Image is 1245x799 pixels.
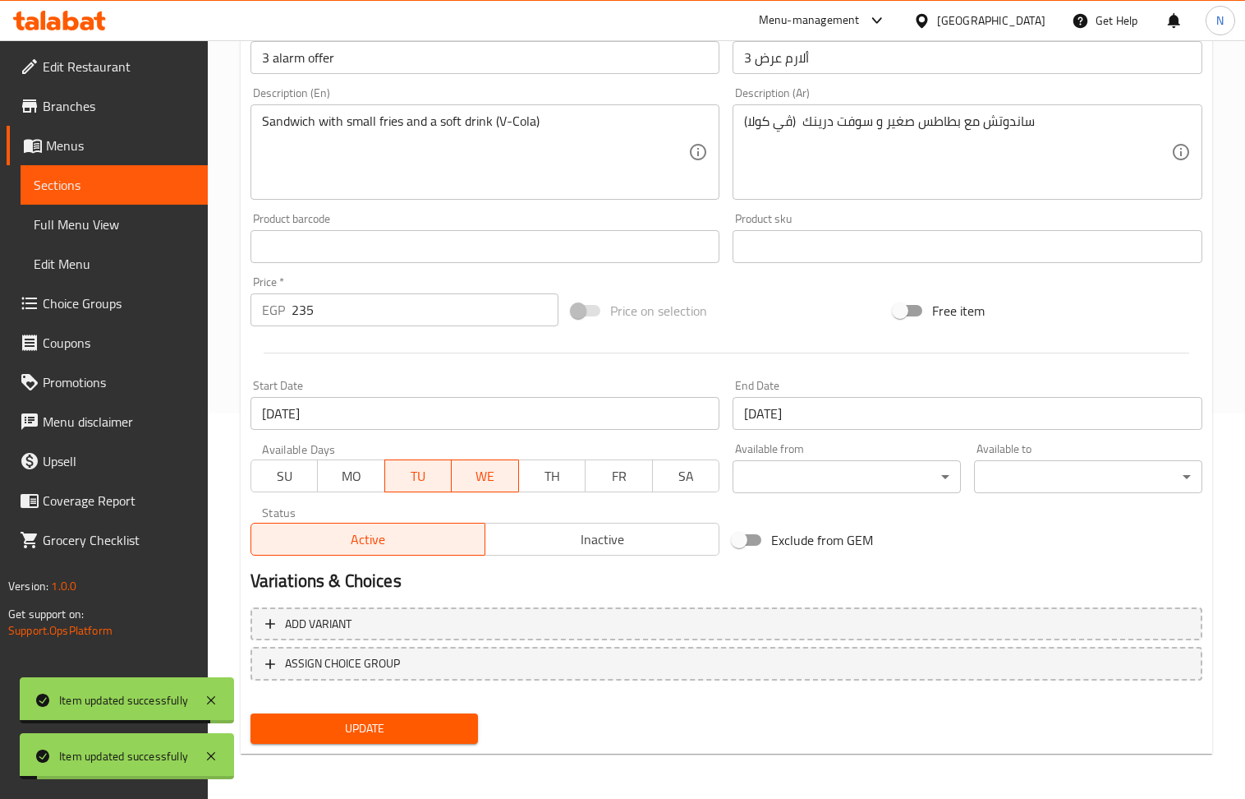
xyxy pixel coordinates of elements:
[250,41,720,74] input: Enter name En
[324,464,379,488] span: MO
[7,402,208,441] a: Menu disclaimer
[733,460,961,493] div: ​
[43,412,195,432] span: Menu disclaimer
[8,603,84,625] span: Get support on:
[7,47,208,86] a: Edit Restaurant
[384,460,453,492] button: TU
[8,620,113,641] a: Support.OpsPlatform
[258,528,479,552] span: Active
[21,244,208,284] a: Edit Menu
[250,230,720,263] input: Please enter product barcode
[250,460,319,492] button: SU
[43,57,195,76] span: Edit Restaurant
[21,165,208,205] a: Sections
[7,86,208,126] a: Branches
[292,293,559,326] input: Please enter price
[7,441,208,481] a: Upsell
[652,460,720,492] button: SA
[317,460,385,492] button: MO
[43,96,195,116] span: Branches
[733,41,1202,74] input: Enter name Ar
[937,12,1045,30] div: [GEOGRAPHIC_DATA]
[43,372,195,392] span: Promotions
[526,464,580,488] span: TH
[659,464,714,488] span: SA
[21,205,208,244] a: Full Menu View
[452,460,519,492] button: WE
[1216,12,1224,30] span: N
[34,254,195,274] span: Edit Menu
[250,523,485,556] button: Active
[34,175,195,195] span: Sections
[7,520,208,560] a: Grocery Checklist
[585,460,653,492] button: FR
[250,607,1202,641] button: Add variant
[974,460,1202,493] div: ​
[7,363,208,402] a: Promotions
[7,284,208,323] a: Choice Groups
[46,136,195,155] span: Menus
[262,113,689,192] textarea: Sandwich with small fries and a soft drink (V-Cola)
[592,464,646,488] span: FR
[43,530,195,550] span: Grocery Checklist
[8,575,48,597] span: Version:
[264,718,466,739] span: Update
[59,691,188,709] div: Item updated successfully
[258,464,312,488] span: SU
[250,569,1202,593] h2: Variations & Choices
[43,491,195,510] span: Coverage Report
[7,481,208,520] a: Coverage Report
[51,575,76,597] span: 1.0.0
[518,460,586,492] button: TH
[744,113,1171,192] textarea: ساندوتش مع بطاطس صغير و سوفت درينك (ڤي كولا)
[771,530,873,550] span: Exclude from GEM
[59,747,188,765] div: Item updated successfully
[43,293,195,313] span: Choice Groups
[34,215,195,234] span: Full Menu View
[733,230,1202,263] input: Please enter product sku
[262,300,285,320] p: EGP
[285,614,351,635] span: Add variant
[759,11,860,30] div: Menu-management
[610,301,707,321] span: Price on selection
[43,451,195,471] span: Upsell
[250,647,1202,681] button: ASSIGN CHOICE GROUP
[43,333,195,353] span: Coupons
[250,714,479,744] button: Update
[458,464,512,488] span: WE
[932,301,985,321] span: Free item
[7,126,208,165] a: Menus
[7,323,208,363] a: Coupons
[485,523,719,556] button: Inactive
[392,464,446,488] span: TU
[492,528,713,552] span: Inactive
[285,654,400,674] span: ASSIGN CHOICE GROUP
